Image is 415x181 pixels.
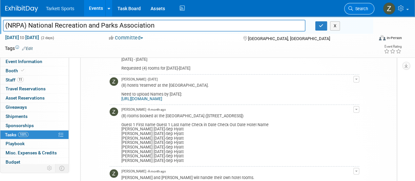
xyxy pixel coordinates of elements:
[40,36,54,40] span: (2 days)
[110,107,118,116] img: Zak Sigler
[0,121,69,130] a: Sponsorships
[0,66,69,75] a: Booth
[0,148,69,157] a: Misc. Expenses & Credits
[121,82,353,102] div: (8) hotels 'reserved' at the [GEOGRAPHIC_DATA]. Need to upload Names by [DATE]:
[0,112,69,121] a: Shipments
[248,36,330,41] span: [GEOGRAPHIC_DATA], [GEOGRAPHIC_DATA]
[5,132,29,137] span: Tasks
[6,114,28,119] span: Shipments
[121,47,353,71] div: Requested a room block for (8) rooms [DATE] - [DATE] Requested (4) rooms for [DATE]-[DATE]
[0,57,69,66] a: Event Information
[121,169,166,174] span: [PERSON_NAME] - A month ago
[383,2,395,15] img: Zak Sigler
[18,132,29,137] span: 100%
[121,97,162,101] a: [URL][DOMAIN_NAME]
[0,94,69,102] a: Asset Reservations
[121,174,353,180] div: [PERSON_NAME] and [PERSON_NAME] will handle their own hotel rooms.
[121,77,158,82] span: [PERSON_NAME] - [DATE]
[379,35,385,40] img: Format-Inperson.png
[344,34,402,44] div: Event Format
[330,21,340,31] button: X
[110,169,118,178] img: Zak Sigler
[121,107,166,112] span: [PERSON_NAME] - A month ago
[344,3,374,14] a: Search
[0,158,69,167] a: Budget
[121,112,353,163] div: (8) rooms booked at the [GEOGRAPHIC_DATA] ([STREET_ADDRESS]) Guest 1 First name Guest 1 Last name...
[6,159,20,165] span: Budget
[5,34,39,40] span: [DATE] [DATE]
[0,76,69,84] a: Staff11
[44,164,55,172] td: Personalize Event Tab Strip
[0,103,69,112] a: Giveaways
[5,45,33,52] td: Tags
[55,164,69,172] td: Toggle Event Tabs
[6,150,57,155] span: Misc. Expenses & Credits
[17,77,24,82] span: 11
[6,77,24,82] span: Staff
[384,45,402,48] div: Event Rating
[110,77,118,86] img: Zak Sigler
[19,35,25,40] span: to
[6,86,46,91] span: Travel Reservations
[0,130,69,139] a: Tasks100%
[6,141,25,146] span: Playbook
[107,34,146,41] button: Committed
[6,123,34,128] span: Sponsorships
[6,68,26,73] span: Booth
[21,69,24,72] i: Booth reservation complete
[386,35,402,40] div: In-Person
[6,59,42,64] span: Event Information
[46,6,74,11] span: Tarkett Sports
[353,6,368,11] span: Search
[0,139,69,148] a: Playbook
[6,95,45,101] span: Asset Reservations
[5,6,38,12] img: ExhibitDay
[22,46,33,51] a: Edit
[6,104,27,110] span: Giveaways
[0,84,69,93] a: Travel Reservations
